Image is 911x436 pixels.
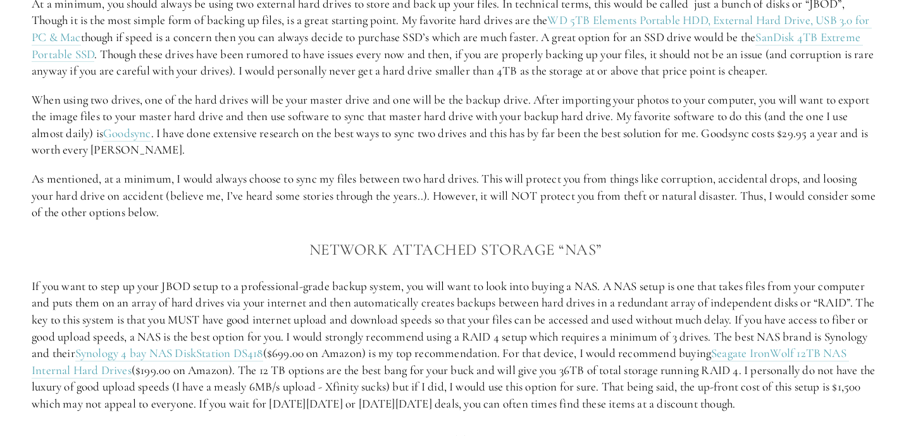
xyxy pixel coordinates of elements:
a: Synology 4 bay NAS DiskStation DS418 [75,346,263,361]
a: WD 5TB Elements Portable HDD, External Hard Drive, USB 3.0 for PC & Mac [32,13,872,45]
p: As mentioned, at a minimum, I would always choose to sync my files between two hard drives. This ... [32,171,879,221]
p: If you want to step up your JBOD setup to a professional-grade backup system, you will want to lo... [32,278,879,413]
p: When using two drives, one of the hard drives will be your master drive and one will be the backu... [32,92,879,159]
h3: Network Attached Storage “NAS” [32,237,879,262]
a: Goodsync [103,126,151,142]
